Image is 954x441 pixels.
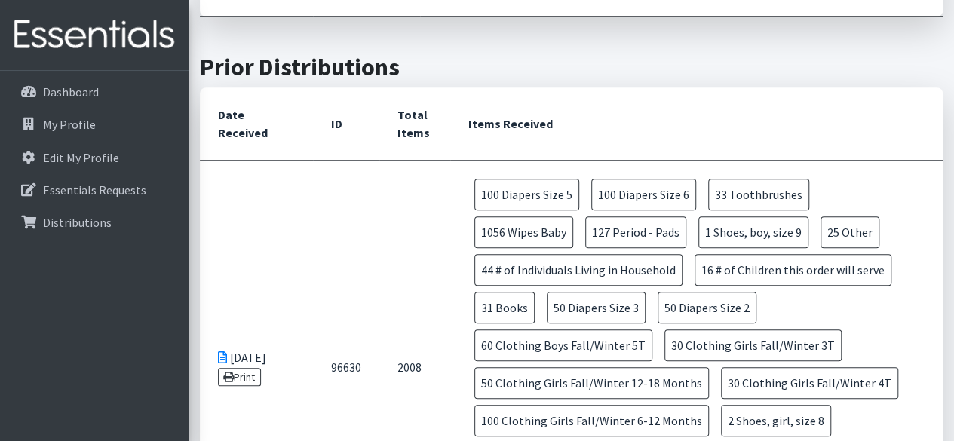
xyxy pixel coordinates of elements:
[721,367,898,399] span: 30 Clothing Girls Fall/Winter 4T
[200,53,943,81] h2: Prior Distributions
[6,109,183,139] a: My Profile
[6,207,183,237] a: Distributions
[6,142,183,173] a: Edit My Profile
[43,215,112,230] p: Distributions
[200,87,313,161] th: Date Received
[6,10,183,60] img: HumanEssentials
[474,179,579,210] span: 100 Diapers Size 5
[547,292,646,323] span: 50 Diapers Size 3
[218,368,261,386] a: Print
[474,367,709,399] span: 50 Clothing Girls Fall/Winter 12-18 Months
[6,77,183,107] a: Dashboard
[708,179,809,210] span: 33 Toothbrushes
[474,292,535,323] span: 31 Books
[313,87,379,161] th: ID
[474,216,573,248] span: 1056 Wipes Baby
[695,254,891,286] span: 16 # of Children this order will serve
[721,405,831,436] span: 2 Shoes, girl, size 8
[6,175,183,205] a: Essentials Requests
[474,254,683,286] span: 44 # of Individuals Living in Household
[450,87,943,161] th: Items Received
[474,405,709,436] span: 100 Clothing Girls Fall/Winter 6-12 Months
[43,117,96,132] p: My Profile
[821,216,879,248] span: 25 Other
[698,216,808,248] span: 1 Shoes, boy, size 9
[474,329,652,361] span: 60 Clothing Boys Fall/Winter 5T
[43,182,146,198] p: Essentials Requests
[585,216,686,248] span: 127 Period - Pads
[664,329,842,361] span: 30 Clothing Girls Fall/Winter 3T
[379,87,450,161] th: Total Items
[43,84,99,100] p: Dashboard
[658,292,756,323] span: 50 Diapers Size 2
[43,150,119,165] p: Edit My Profile
[591,179,696,210] span: 100 Diapers Size 6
